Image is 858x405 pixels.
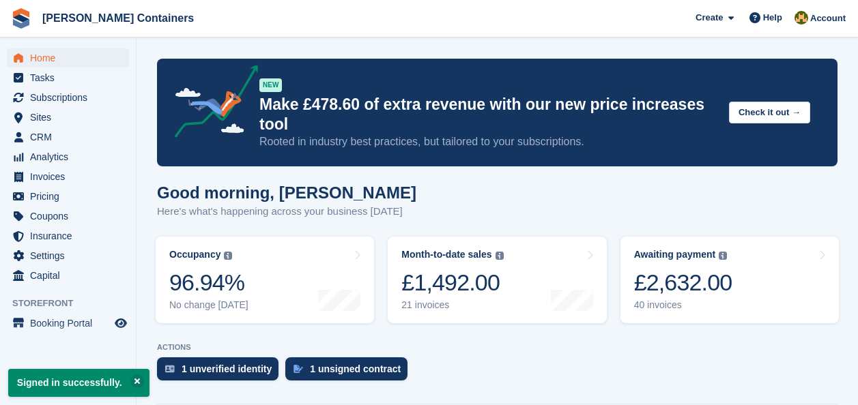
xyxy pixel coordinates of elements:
div: £2,632.00 [634,269,732,297]
span: Pricing [30,187,112,206]
a: menu [7,226,129,245]
a: menu [7,314,129,333]
p: Make £478.60 of extra revenue with our new price increases tool [259,95,718,134]
span: Analytics [30,147,112,166]
img: contract_signature_icon-13c848040528278c33f63329250d36e43548de30e8caae1d1a13099fd9432cc5.svg [294,365,303,373]
a: menu [7,48,129,67]
span: Create [696,11,723,25]
span: Subscriptions [30,88,112,107]
div: 40 invoices [634,299,732,311]
div: Month-to-date sales [401,249,491,260]
div: Occupancy [169,249,220,260]
span: Storefront [12,297,136,310]
div: £1,492.00 [401,269,503,297]
span: Booking Portal [30,314,112,333]
div: No change [DATE] [169,299,248,311]
div: NEW [259,78,282,92]
span: Account [810,12,846,25]
a: menu [7,127,129,147]
a: menu [7,147,129,166]
a: menu [7,187,129,206]
a: 1 unverified identity [157,357,285,387]
img: icon-info-grey-7440780725fd019a000dd9b08b2336e03edf1995a4989e88bcd33f0948082b44.svg [719,252,727,260]
span: Capital [30,266,112,285]
a: menu [7,207,129,226]
span: CRM [30,127,112,147]
span: Coupons [30,207,112,226]
span: Sites [30,108,112,127]
a: menu [7,88,129,107]
p: Signed in successfully. [8,369,149,397]
img: verify_identity-adf6edd0f0f0b5bbfe63781bf79b02c33cf7c696d77639b501bdc392416b5a36.svg [165,365,175,373]
img: stora-icon-8386f47178a22dfd0bd8f6a31ec36ba5ce8667c1dd55bd0f319d3a0aa187defe.svg [11,8,31,29]
a: Awaiting payment £2,632.00 40 invoices [620,237,839,323]
a: Occupancy 96.94% No change [DATE] [156,237,374,323]
div: Awaiting payment [634,249,716,260]
img: icon-info-grey-7440780725fd019a000dd9b08b2336e03edf1995a4989e88bcd33f0948082b44.svg [224,252,232,260]
a: menu [7,266,129,285]
span: Invoices [30,167,112,186]
a: menu [7,246,129,265]
a: menu [7,167,129,186]
a: [PERSON_NAME] Containers [37,7,199,29]
div: 1 unverified identity [182,363,272,374]
span: Help [763,11,782,25]
a: 1 unsigned contract [285,357,414,387]
p: Here's what's happening across your business [DATE] [157,204,416,220]
a: menu [7,68,129,87]
p: ACTIONS [157,343,838,352]
div: 21 invoices [401,299,503,311]
h1: Good morning, [PERSON_NAME] [157,183,416,202]
div: 1 unsigned contract [310,363,401,374]
img: icon-info-grey-7440780725fd019a000dd9b08b2336e03edf1995a4989e88bcd33f0948082b44.svg [496,252,504,260]
a: Preview store [113,315,129,331]
span: Insurance [30,226,112,245]
img: price-adjustments-announcement-icon-8257ccfd72463d97f412b2fc003d46551f7dbcb40ab6d574587a9cd5c0d94... [163,65,259,142]
span: Tasks [30,68,112,87]
a: Month-to-date sales £1,492.00 21 invoices [388,237,606,323]
span: Home [30,48,112,67]
div: 96.94% [169,269,248,297]
a: menu [7,108,129,127]
img: Ross Watt [795,11,808,25]
button: Check it out → [729,102,810,124]
p: Rooted in industry best practices, but tailored to your subscriptions. [259,134,718,149]
span: Settings [30,246,112,265]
